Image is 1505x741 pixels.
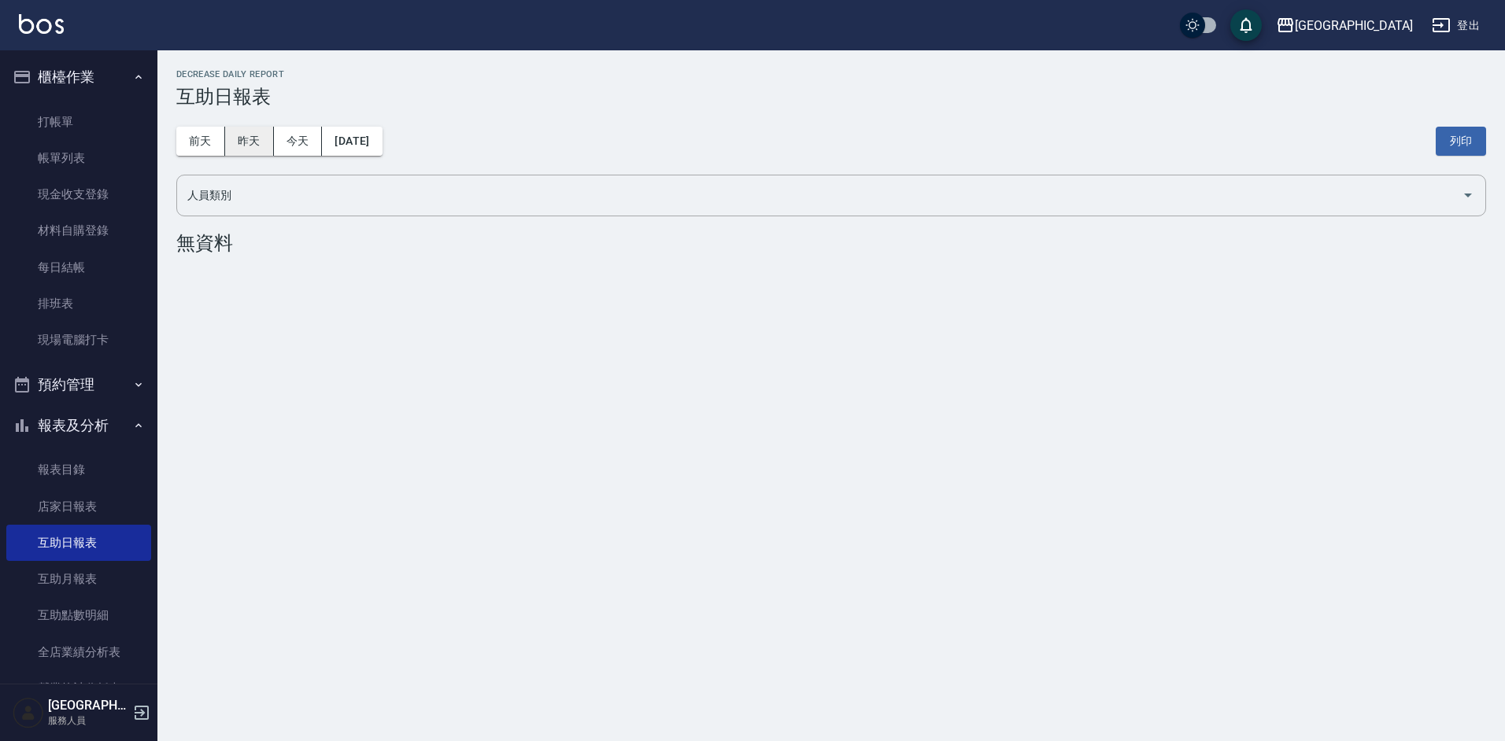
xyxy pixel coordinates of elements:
[48,713,128,728] p: 服務人員
[6,405,151,446] button: 報表及分析
[6,322,151,358] a: 現場電腦打卡
[6,561,151,597] a: 互助月報表
[6,176,151,212] a: 現金收支登錄
[225,127,274,156] button: 昨天
[176,127,225,156] button: 前天
[1425,11,1486,40] button: 登出
[6,286,151,322] a: 排班表
[176,86,1486,108] h3: 互助日報表
[6,525,151,561] a: 互助日報表
[6,57,151,98] button: 櫃檯作業
[6,364,151,405] button: 預約管理
[13,697,44,728] img: Person
[183,182,1455,209] input: 人員名稱
[48,698,128,713] h5: [GEOGRAPHIC_DATA]
[1436,127,1486,156] button: 列印
[6,597,151,633] a: 互助點數明細
[6,212,151,249] a: 材料自購登錄
[176,69,1486,79] h2: Decrease Daily Report
[176,232,1486,254] div: 無資料
[1455,182,1481,208] button: Open
[1230,9,1262,41] button: save
[6,488,151,525] a: 店家日報表
[6,249,151,286] a: 每日結帳
[322,127,382,156] button: [DATE]
[6,452,151,488] a: 報表目錄
[6,670,151,706] a: 營業統計分析表
[1270,9,1419,42] button: [GEOGRAPHIC_DATA]
[1295,16,1413,35] div: [GEOGRAPHIC_DATA]
[6,634,151,670] a: 全店業績分析表
[274,127,323,156] button: 今天
[6,140,151,176] a: 帳單列表
[19,14,64,34] img: Logo
[6,104,151,140] a: 打帳單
